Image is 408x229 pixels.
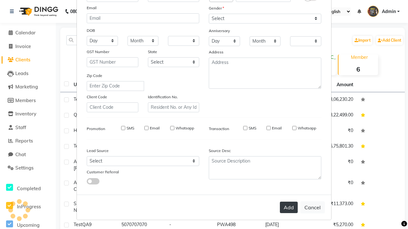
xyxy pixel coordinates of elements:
[150,125,160,131] label: Email
[280,202,298,213] button: Add
[209,49,223,55] label: Address
[272,125,282,131] label: Email
[176,125,194,131] label: Whatsapp
[87,126,105,132] label: Promotion
[209,148,231,154] label: Source Desc
[300,201,325,213] button: Cancel
[87,148,109,154] label: Lead Source
[87,49,109,55] label: GST Number
[148,102,200,112] input: Resident No. or Any Id
[298,125,316,131] label: Whatsapp
[209,5,224,11] label: Gender
[87,73,102,79] label: Zip Code
[87,169,119,175] label: Customer Referral
[87,5,97,11] label: Email
[148,94,178,100] label: Identification No.
[87,28,95,33] label: DOB
[87,13,199,23] input: Email
[209,126,229,132] label: Transaction
[87,57,138,67] input: GST Number
[127,125,134,131] label: SMS
[87,102,138,112] input: Client Code
[148,49,157,55] label: State
[249,125,256,131] label: SMS
[209,28,230,34] label: Anniversary
[87,81,144,91] input: Enter Zip Code
[87,94,107,100] label: Client Code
